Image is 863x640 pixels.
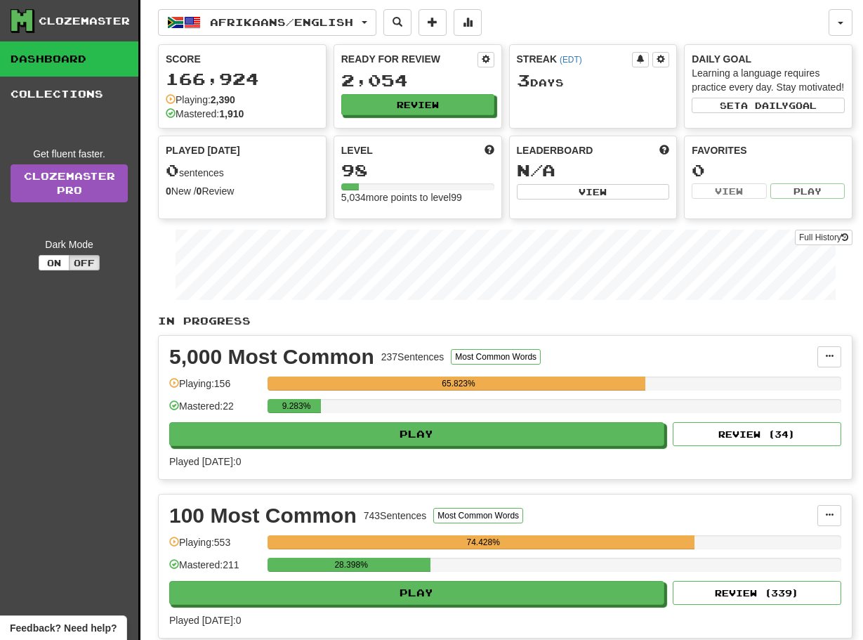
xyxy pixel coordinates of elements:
[166,143,240,157] span: Played [DATE]
[169,422,664,446] button: Play
[560,55,582,65] a: (EDT)
[692,143,845,157] div: Favorites
[673,581,841,605] button: Review (339)
[364,509,427,523] div: 743 Sentences
[341,72,494,89] div: 2,054
[11,164,128,202] a: ClozemasterPro
[383,9,411,36] button: Search sentences
[272,535,694,549] div: 74.428%
[158,9,376,36] button: Afrikaans/English
[166,162,319,180] div: sentences
[451,349,541,365] button: Most Common Words
[517,143,593,157] span: Leaderboard
[341,52,477,66] div: Ready for Review
[341,190,494,204] div: 5,034 more points to level 99
[166,52,319,66] div: Score
[485,143,494,157] span: Score more points to level up
[39,14,130,28] div: Clozemaster
[341,143,373,157] span: Level
[517,52,633,66] div: Streak
[197,185,202,197] strong: 0
[341,162,494,179] div: 98
[11,237,128,252] div: Dark Mode
[169,399,261,422] div: Mastered: 22
[517,70,530,90] span: 3
[166,160,179,180] span: 0
[169,615,241,626] span: Played [DATE]: 0
[381,350,444,364] div: 237 Sentences
[272,399,321,413] div: 9.283%
[419,9,447,36] button: Add sentence to collection
[272,377,645,391] div: 65.823%
[692,66,845,94] div: Learning a language requires practice every day. Stay motivated!
[166,107,244,121] div: Mastered:
[158,314,852,328] p: In Progress
[692,162,845,179] div: 0
[517,72,670,90] div: Day s
[169,581,664,605] button: Play
[659,143,669,157] span: This week in points, UTC
[517,160,555,180] span: N/A
[454,9,482,36] button: More stats
[517,184,670,200] button: View
[433,508,523,523] button: Most Common Words
[169,346,374,367] div: 5,000 Most Common
[166,70,319,88] div: 166,924
[11,147,128,161] div: Get fluent faster.
[210,16,353,28] span: Afrikaans / English
[166,185,171,197] strong: 0
[741,100,789,110] span: a daily
[169,377,261,400] div: Playing: 156
[692,52,845,66] div: Daily Goal
[166,93,235,107] div: Playing:
[169,456,241,467] span: Played [DATE]: 0
[341,94,494,115] button: Review
[272,558,430,572] div: 28.398%
[10,621,117,635] span: Open feedback widget
[166,184,319,198] div: New / Review
[211,94,235,105] strong: 2,390
[673,422,841,446] button: Review (34)
[169,505,357,526] div: 100 Most Common
[219,108,244,119] strong: 1,910
[69,255,100,270] button: Off
[39,255,70,270] button: On
[169,535,261,559] div: Playing: 553
[692,183,766,199] button: View
[795,230,852,245] button: Full History
[770,183,845,199] button: Play
[169,558,261,581] div: Mastered: 211
[692,98,845,113] button: Seta dailygoal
